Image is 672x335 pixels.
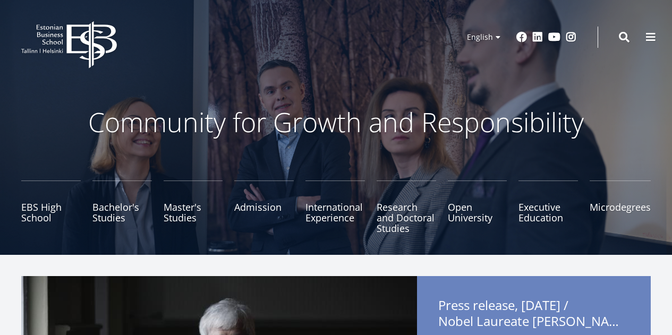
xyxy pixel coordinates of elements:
a: Open University [448,181,507,234]
a: Executive Education [518,181,578,234]
a: Youtube [548,32,560,42]
a: Instagram [566,32,576,42]
a: Facebook [516,32,527,42]
a: Research and Doctoral Studies [377,181,436,234]
a: EBS High School [21,181,81,234]
p: Community for Growth and Responsibility [55,106,618,138]
a: International Experience [305,181,365,234]
a: Bachelor's Studies [92,181,152,234]
a: Linkedin [532,32,543,42]
span: Press release, [DATE] / [438,297,630,332]
span: Nobel Laureate [PERSON_NAME] to Deliver Lecture at [GEOGRAPHIC_DATA] [438,313,630,329]
a: Master's Studies [164,181,223,234]
a: Admission [234,181,294,234]
a: Microdegrees [590,181,651,234]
